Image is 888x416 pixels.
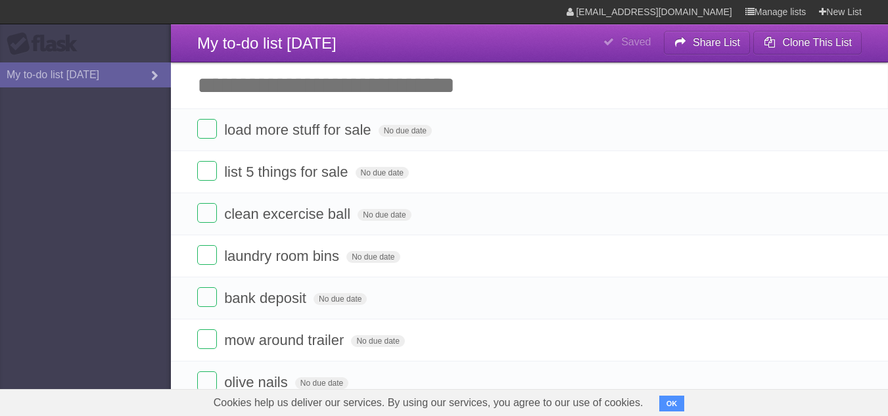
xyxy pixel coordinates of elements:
span: My to-do list [DATE] [197,34,337,52]
label: Done [197,119,217,139]
span: No due date [295,377,348,389]
label: Done [197,287,217,307]
label: Done [197,329,217,349]
b: Clone This List [782,37,852,48]
span: load more stuff for sale [224,122,374,138]
button: OK [659,396,685,411]
label: Done [197,371,217,391]
span: No due date [356,167,409,179]
span: list 5 things for sale [224,164,351,180]
b: Share List [693,37,740,48]
button: Clone This List [753,31,862,55]
span: No due date [351,335,404,347]
span: clean excercise ball [224,206,354,222]
span: No due date [314,293,367,305]
label: Done [197,245,217,265]
span: Cookies help us deliver our services. By using our services, you agree to our use of cookies. [200,390,657,416]
label: Done [197,203,217,223]
b: Saved [621,36,651,47]
span: olive nails [224,374,291,390]
span: No due date [358,209,411,221]
span: No due date [379,125,432,137]
button: Share List [664,31,751,55]
label: Done [197,161,217,181]
span: bank deposit [224,290,310,306]
div: Flask [7,32,85,56]
span: No due date [346,251,400,263]
span: laundry room bins [224,248,342,264]
span: mow around trailer [224,332,347,348]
